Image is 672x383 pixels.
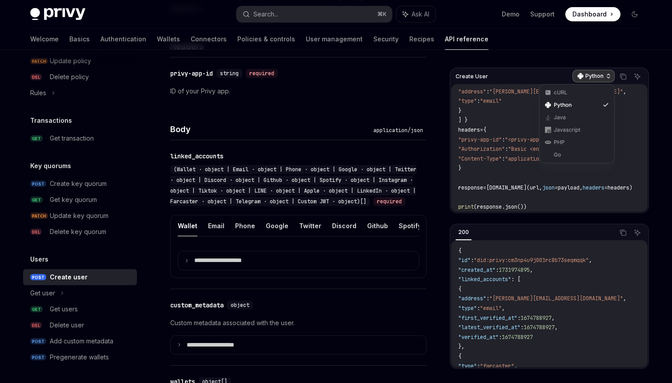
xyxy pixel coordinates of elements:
[170,301,224,310] div: custom_metadata
[458,286,461,293] span: {
[474,203,527,210] span: (response.json())
[30,254,48,265] h5: Users
[30,213,48,219] span: PATCH
[520,324,524,331] span: :
[266,215,288,236] button: Google
[554,101,600,109] div: Python
[253,9,278,20] div: Search...
[50,210,108,221] div: Update key quorum
[565,7,620,21] a: Dashboard
[373,197,405,206] div: required
[23,317,137,333] a: DELDelete user
[555,324,558,331] span: ,
[458,97,477,105] span: "type"
[30,74,42,81] span: DEL
[530,10,555,19] a: Support
[23,69,137,85] a: DELDelete policy
[50,194,97,205] div: Get key quorum
[50,336,113,347] div: Add custom metadata
[30,8,85,20] img: dark logo
[157,28,180,50] a: Wallets
[458,247,461,254] span: {
[170,86,427,97] p: ID of your Privy app.
[458,353,461,360] span: {
[170,152,224,161] div: linked_accounts
[628,7,642,21] button: Toggle dark mode
[30,197,43,203] span: GET
[50,320,84,331] div: Delete user
[480,97,502,105] span: "email"
[502,334,533,341] span: 1674788927
[477,363,480,370] span: :
[30,274,46,281] span: POST
[458,136,502,143] span: "privy-app-id"
[370,126,427,135] div: application/json
[554,151,600,158] div: Go
[409,28,434,50] a: Recipes
[170,69,213,78] div: privy-app-id
[30,322,42,329] span: DEL
[505,145,508,153] span: :
[502,155,505,162] span: :
[237,28,295,50] a: Policies & controls
[471,257,474,264] span: :
[458,305,477,312] span: "type"
[558,184,583,191] span: payload,
[50,133,94,144] div: Get transaction
[246,69,278,78] div: required
[373,28,399,50] a: Security
[524,324,555,331] span: 1674788927
[30,181,46,187] span: POST
[458,257,471,264] span: "id"
[235,215,255,236] button: Phone
[554,126,600,133] div: Javascript
[23,192,137,208] a: GETGet key quorum
[100,28,146,50] a: Authentication
[299,215,321,236] button: Twitter
[505,155,561,162] span: "application/json"
[458,165,461,172] span: }
[456,227,472,238] div: 200
[178,215,197,236] button: Wallet
[520,314,552,322] span: 1674788927
[458,363,477,370] span: "type"
[30,115,72,126] h5: Transactions
[480,363,514,370] span: "farcaster"
[502,305,505,312] span: ,
[499,334,502,341] span: :
[572,69,615,84] button: Python
[539,84,615,163] div: Python
[489,88,623,95] span: "[PERSON_NAME][EMAIL_ADDRESS][DOMAIN_NAME]"
[23,269,137,285] a: POSTCreate user
[399,215,421,236] button: Spotify
[502,136,505,143] span: :
[486,295,489,302] span: :
[517,314,520,322] span: :
[191,28,227,50] a: Connectors
[508,145,580,153] span: "Basic <encoded-value>"
[483,184,486,191] span: =
[458,343,464,350] span: },
[458,334,499,341] span: "verified_at"
[458,203,474,210] span: print
[486,88,489,95] span: :
[458,88,486,95] span: "address"
[170,123,370,135] h4: Body
[23,224,137,240] a: DELDelete key quorum
[499,266,530,274] span: 1731974895
[489,295,623,302] span: "[PERSON_NAME][EMAIL_ADDRESS][DOMAIN_NAME]"
[458,295,486,302] span: "address"
[236,6,392,22] button: Search...⌘K
[617,227,629,238] button: Copy the contents from the code block
[480,305,502,312] span: "email"
[458,184,483,191] span: response
[474,257,589,264] span: "did:privy:cm3np4u9j001rc8b73seqmqqk"
[50,72,89,82] div: Delete policy
[623,88,626,95] span: ,
[632,227,643,238] button: Ask AI
[458,145,505,153] span: "Authorization"
[505,136,555,143] span: "<privy-app-id>"
[377,11,387,18] span: ⌘ K
[306,28,363,50] a: User management
[170,166,416,205] span: (Wallet · object | Email · object | Phone · object | Google · object | Twitter · object | Discord...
